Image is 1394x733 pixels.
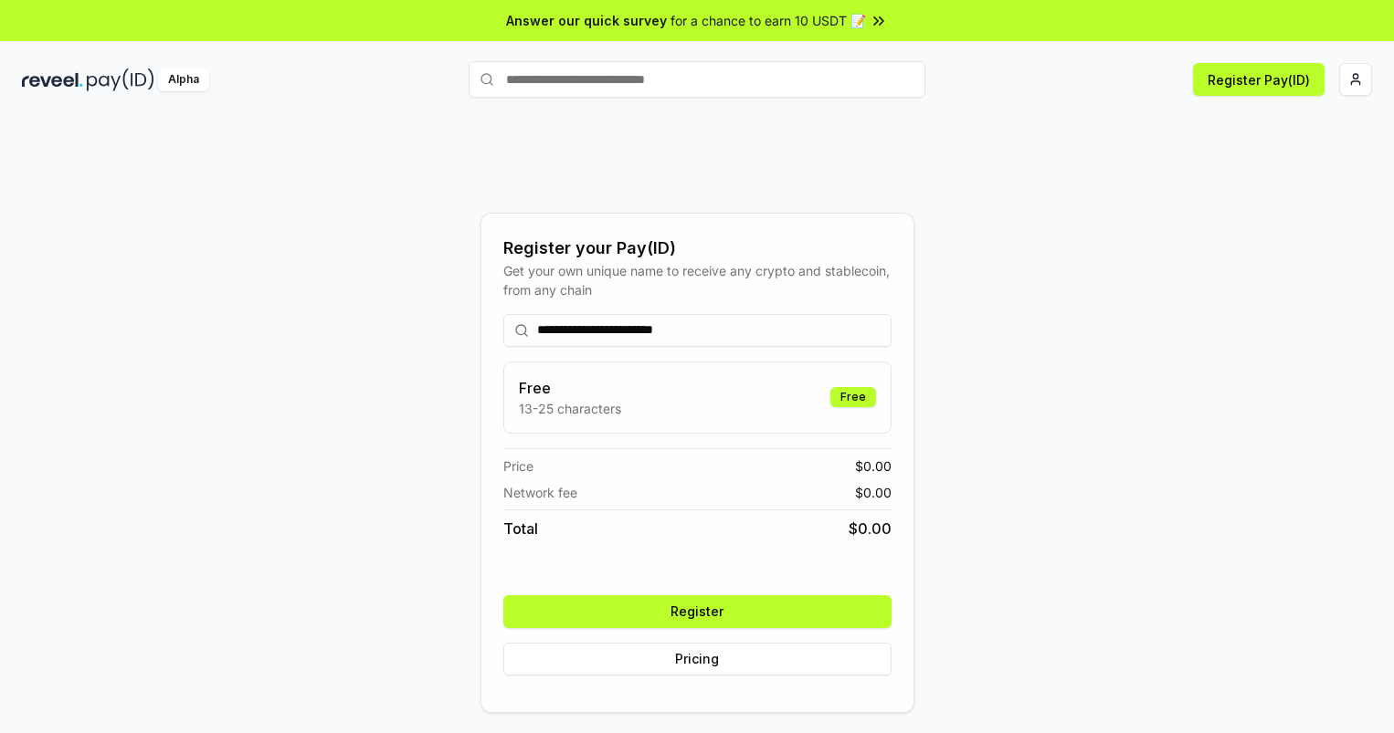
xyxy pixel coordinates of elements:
[849,518,892,539] span: $ 0.00
[87,68,154,91] img: pay_id
[830,387,876,407] div: Free
[503,643,892,675] button: Pricing
[519,377,621,399] h3: Free
[503,261,892,299] div: Get your own unique name to receive any crypto and stablecoin, from any chain
[22,68,83,91] img: reveel_dark
[503,518,538,539] span: Total
[519,399,621,418] p: 13-25 characters
[158,68,209,91] div: Alpha
[671,11,866,30] span: for a chance to earn 10 USDT 📝
[855,456,892,476] span: $ 0.00
[1193,63,1325,96] button: Register Pay(ID)
[855,483,892,502] span: $ 0.00
[506,11,667,30] span: Answer our quick survey
[503,595,892,628] button: Register
[503,236,892,261] div: Register your Pay(ID)
[503,483,577,502] span: Network fee
[503,456,533,476] span: Price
